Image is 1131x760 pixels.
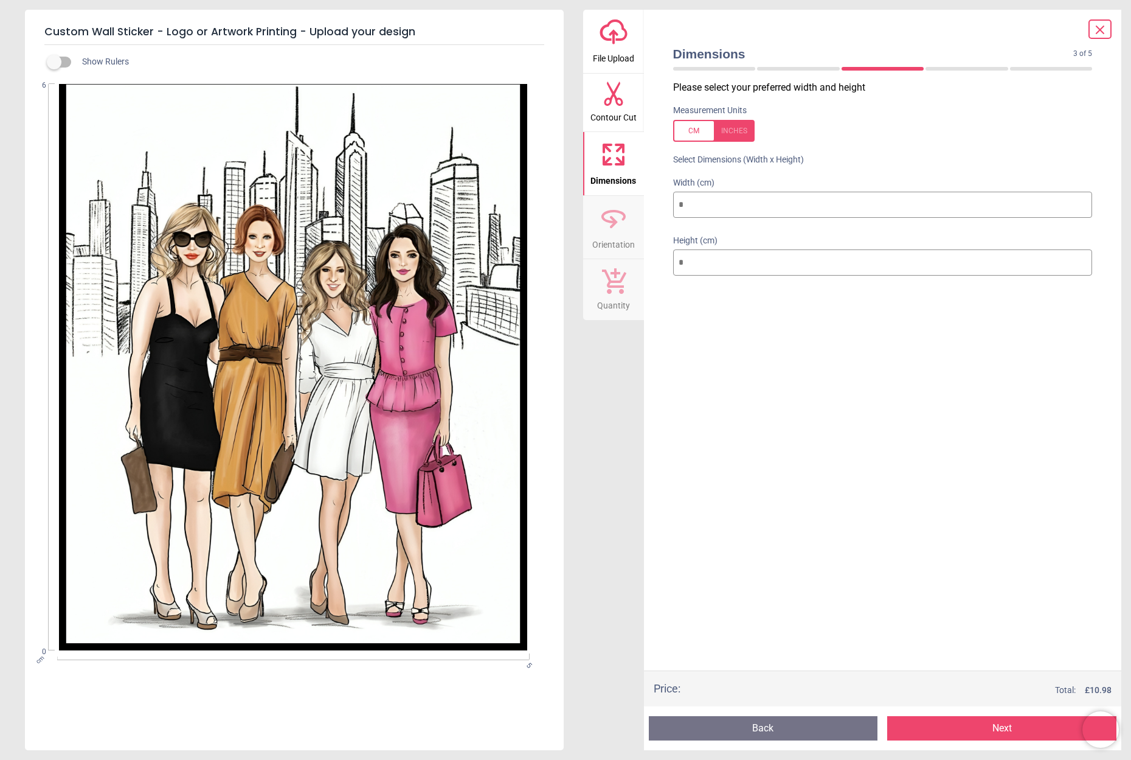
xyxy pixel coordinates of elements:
[1085,685,1112,697] span: £
[23,647,46,657] span: 0
[44,19,544,45] h5: Custom Wall Sticker - Logo or Artwork Printing - Upload your design
[35,654,46,665] span: cm
[592,233,635,251] span: Orientation
[23,80,46,91] span: 6
[583,74,644,132] button: Contour Cut
[887,716,1116,741] button: Next
[1090,685,1112,695] span: 10.98
[1082,711,1119,748] iframe: Brevo live chat
[654,681,680,696] div: Price :
[673,235,1093,247] label: Height (cm)
[673,177,1093,189] label: Width (cm)
[583,132,644,195] button: Dimensions
[649,716,878,741] button: Back
[593,47,634,65] span: File Upload
[597,294,630,312] span: Quantity
[54,55,564,69] div: Show Rulers
[673,81,1102,94] p: Please select your preferred width and height
[663,154,804,166] label: Select Dimensions (Width x Height)
[590,106,637,124] span: Contour Cut
[699,685,1112,697] div: Total:
[524,661,531,669] span: 5
[583,259,644,320] button: Quantity
[1073,49,1092,59] span: 3 of 5
[673,105,747,117] label: Measurement Units
[583,196,644,259] button: Orientation
[673,45,1074,63] span: Dimensions
[583,10,644,73] button: File Upload
[590,169,636,187] span: Dimensions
